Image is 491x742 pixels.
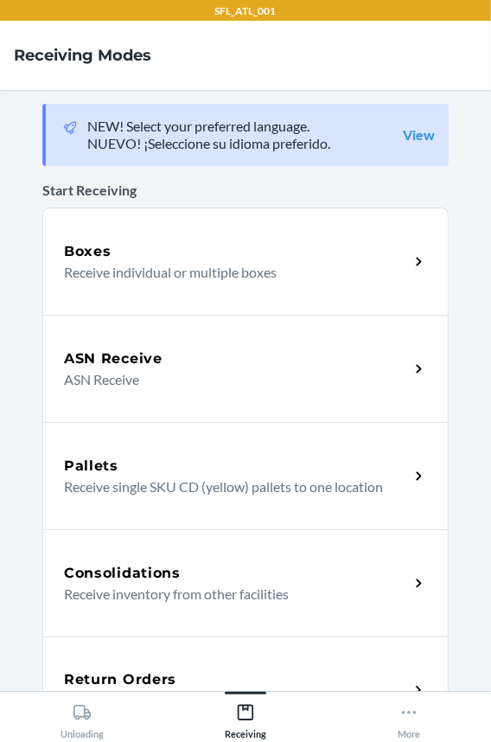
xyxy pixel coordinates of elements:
p: Receive return order package items [64,690,395,711]
h5: Return Orders [64,669,176,690]
p: Receive single SKU CD (yellow) pallets to one location [64,477,395,497]
button: Receiving [163,692,327,739]
h5: Pallets [64,456,118,477]
div: Unloading [61,696,104,739]
h5: Consolidations [64,563,181,584]
p: Receive individual or multiple boxes [64,262,395,283]
p: Receive inventory from other facilities [64,584,395,604]
p: Start Receiving [42,180,449,201]
p: NUEVO! ¡Seleccione su idioma preferido. [87,135,330,152]
h5: Boxes [64,241,112,262]
div: Receiving [225,696,266,739]
div: More [398,696,420,739]
h4: Receiving Modes [14,44,151,67]
a: PalletsReceive single SKU CD (yellow) pallets to one location [42,422,449,529]
a: ASN ReceiveASN Receive [42,315,449,422]
a: ConsolidationsReceive inventory from other facilities [42,529,449,636]
p: NEW! Select your preferred language. [87,118,330,135]
h5: ASN Receive [64,349,163,369]
p: SFL_ATL_001 [215,3,277,19]
button: More [328,692,491,739]
p: ASN Receive [64,369,395,390]
a: View [403,126,435,144]
a: BoxesReceive individual or multiple boxes [42,208,449,315]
